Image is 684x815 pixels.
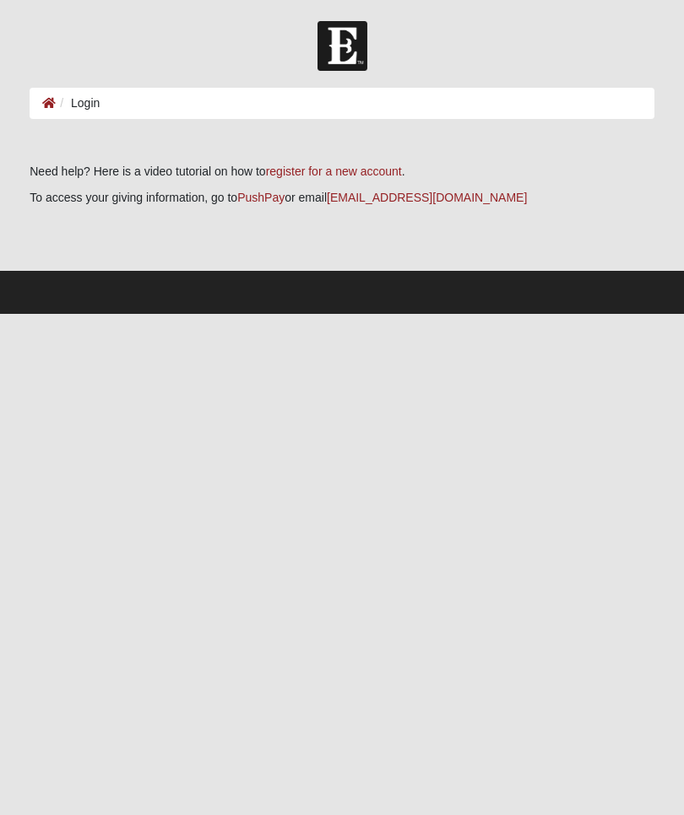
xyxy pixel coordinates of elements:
p: Need help? Here is a video tutorial on how to . [30,163,654,181]
p: To access your giving information, go to or email [30,189,654,207]
img: Church of Eleven22 Logo [318,21,367,71]
a: register for a new account [266,165,402,178]
li: Login [56,94,100,112]
a: [EMAIL_ADDRESS][DOMAIN_NAME] [327,191,527,204]
a: PushPay [237,191,285,204]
